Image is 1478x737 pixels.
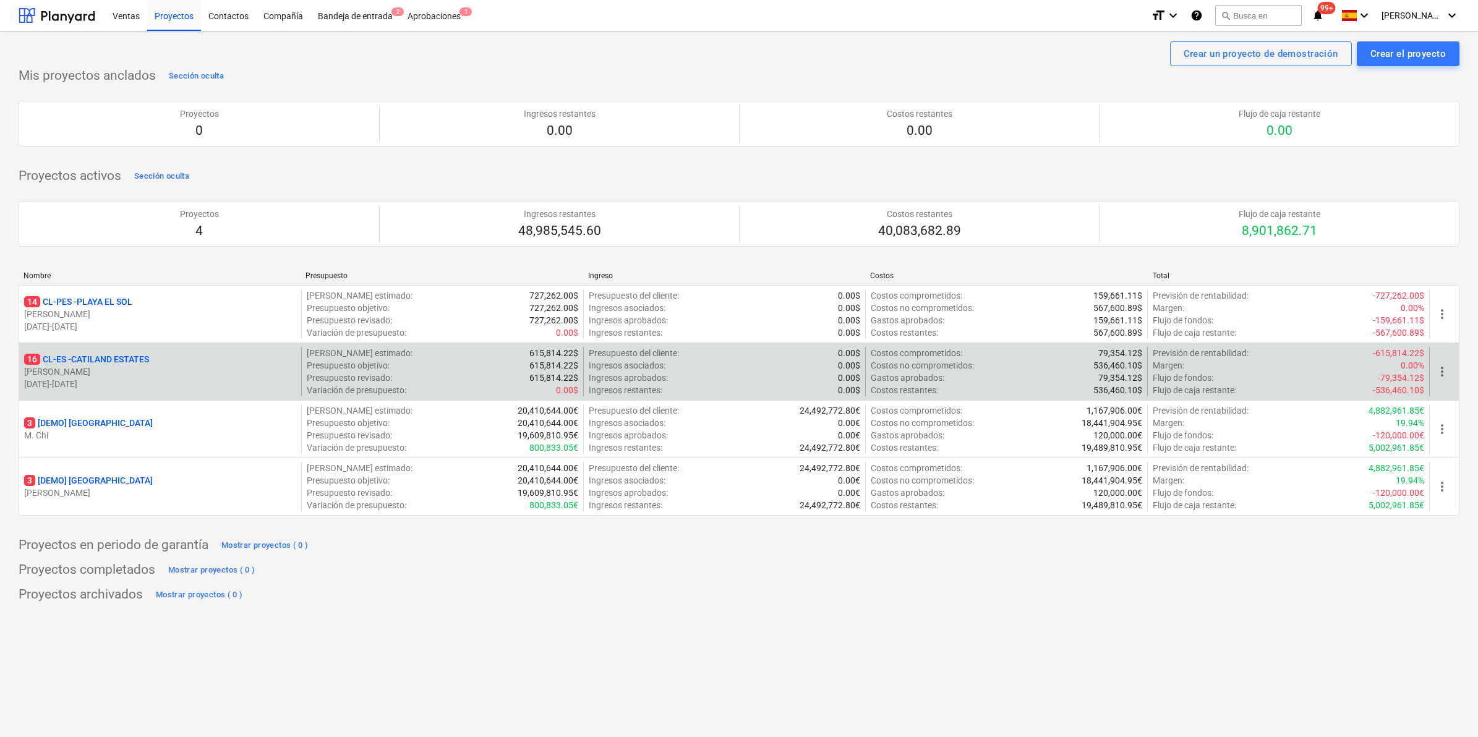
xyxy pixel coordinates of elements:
span: 16 [24,354,40,365]
p: Gastos aprobados : [871,372,944,384]
div: Costos [870,271,1142,280]
p: Costos no comprometidos : [871,302,974,314]
p: Ingresos restantes : [589,384,662,396]
p: 0.00$ [556,326,578,339]
p: 0.00 [1239,122,1320,140]
p: -727,262.00$ [1373,289,1424,302]
i: notifications [1312,8,1324,23]
p: 19.94% [1396,474,1424,487]
p: 0.00$ [838,326,860,339]
p: Margen : [1153,302,1184,314]
p: Flujo de caja restante : [1153,384,1236,396]
p: 120,000.00€ [1093,487,1142,499]
p: 800,833.05€ [529,441,578,454]
button: Sección oculta [166,66,227,86]
p: Proyectos [180,208,219,220]
p: 615,814.22$ [529,372,578,384]
p: 120,000.00€ [1093,429,1142,441]
p: Ingresos aprobados : [589,314,668,326]
p: Mis proyectos anclados [19,67,156,85]
p: Presupuesto revisado : [307,314,392,326]
p: 24,492,772.80€ [800,499,860,511]
p: Ingresos restantes [518,208,601,220]
p: 0.00€ [838,429,860,441]
span: 1 [459,7,472,16]
p: 159,661.11$ [1093,289,1142,302]
p: 24,492,772.80€ [800,462,860,474]
span: 99+ [1318,2,1336,14]
p: 0.00$ [556,384,578,396]
button: Sección oculta [131,166,192,186]
p: Variación de presupuesto : [307,499,406,511]
p: Flujo de caja restante [1239,208,1320,220]
p: Previsión de rentabilidad : [1153,404,1249,417]
button: Crear el proyecto [1357,41,1459,66]
div: Sección oculta [169,69,224,83]
p: 567,600.89$ [1093,326,1142,339]
span: more_vert [1435,422,1450,437]
p: Variación de presupuesto : [307,326,406,339]
p: 0.00€ [838,474,860,487]
p: Flujo de fondos : [1153,314,1213,326]
div: 16CL-ES -CATILAND ESTATES[PERSON_NAME][DATE]-[DATE] [24,353,296,390]
p: Flujo de caja restante : [1153,441,1236,454]
p: Ingresos restantes [524,108,596,120]
p: Costos restantes [878,208,961,220]
p: 40,083,682.89 [878,223,961,240]
p: Costos comprometidos : [871,347,962,359]
p: 20,410,644.00€ [518,417,578,429]
p: Presupuesto objetivo : [307,417,390,429]
p: 19.94% [1396,417,1424,429]
p: [PERSON_NAME] estimado : [307,347,412,359]
p: Flujo de caja restante : [1153,499,1236,511]
p: Costos restantes : [871,499,938,511]
p: Costos restantes [887,108,952,120]
p: -79,354.12$ [1378,372,1424,384]
p: Ingresos restantes : [589,326,662,339]
p: 5,002,961.85€ [1369,499,1424,511]
button: Mostrar proyectos ( 0 ) [165,560,258,580]
p: CL-PES - PLAYA EL SOL [24,296,132,308]
p: Costos no comprometidos : [871,359,974,372]
p: 0.00€ [838,487,860,499]
p: Ingresos aprobados : [589,487,668,499]
div: Mostrar proyectos ( 0 ) [168,563,255,577]
div: 3[DEMO] [GEOGRAPHIC_DATA][PERSON_NAME] [24,474,296,499]
p: 0.00$ [838,359,860,372]
div: Mostrar proyectos ( 0 ) [156,588,243,602]
p: Presupuesto del cliente : [589,404,679,417]
div: Crear el proyecto [1370,46,1446,62]
p: Ingresos asociados : [589,302,665,314]
p: Variación de presupuesto : [307,441,406,454]
p: 0.00$ [838,302,860,314]
p: Costos comprometidos : [871,289,962,302]
p: Proyectos archivados [19,586,143,603]
p: Presupuesto objetivo : [307,359,390,372]
span: 2 [391,7,404,16]
p: -120,000.00€ [1373,487,1424,499]
p: Gastos aprobados : [871,487,944,499]
p: Margen : [1153,417,1184,429]
p: 0.00% [1401,359,1424,372]
p: -567,600.89$ [1373,326,1424,339]
p: [PERSON_NAME] [24,487,296,499]
p: Proyectos completados [19,561,155,579]
p: 24,492,772.80€ [800,404,860,417]
p: 615,814.22$ [529,347,578,359]
p: 4,882,961.85€ [1369,404,1424,417]
p: Margen : [1153,474,1184,487]
span: more_vert [1435,479,1450,494]
p: 567,600.89$ [1093,302,1142,314]
p: Presupuesto revisado : [307,372,392,384]
p: 19,489,810.95€ [1082,499,1142,511]
i: keyboard_arrow_down [1445,8,1459,23]
p: Presupuesto objetivo : [307,302,390,314]
p: -159,661.11$ [1373,314,1424,326]
p: -536,460.10$ [1373,384,1424,396]
p: Presupuesto objetivo : [307,474,390,487]
div: 3[DEMO] [GEOGRAPHIC_DATA]M. Chi [24,417,296,441]
p: Variación de presupuesto : [307,384,406,396]
p: 79,354.12$ [1098,372,1142,384]
div: Mostrar proyectos ( 0 ) [221,539,309,553]
p: 727,262.00$ [529,314,578,326]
